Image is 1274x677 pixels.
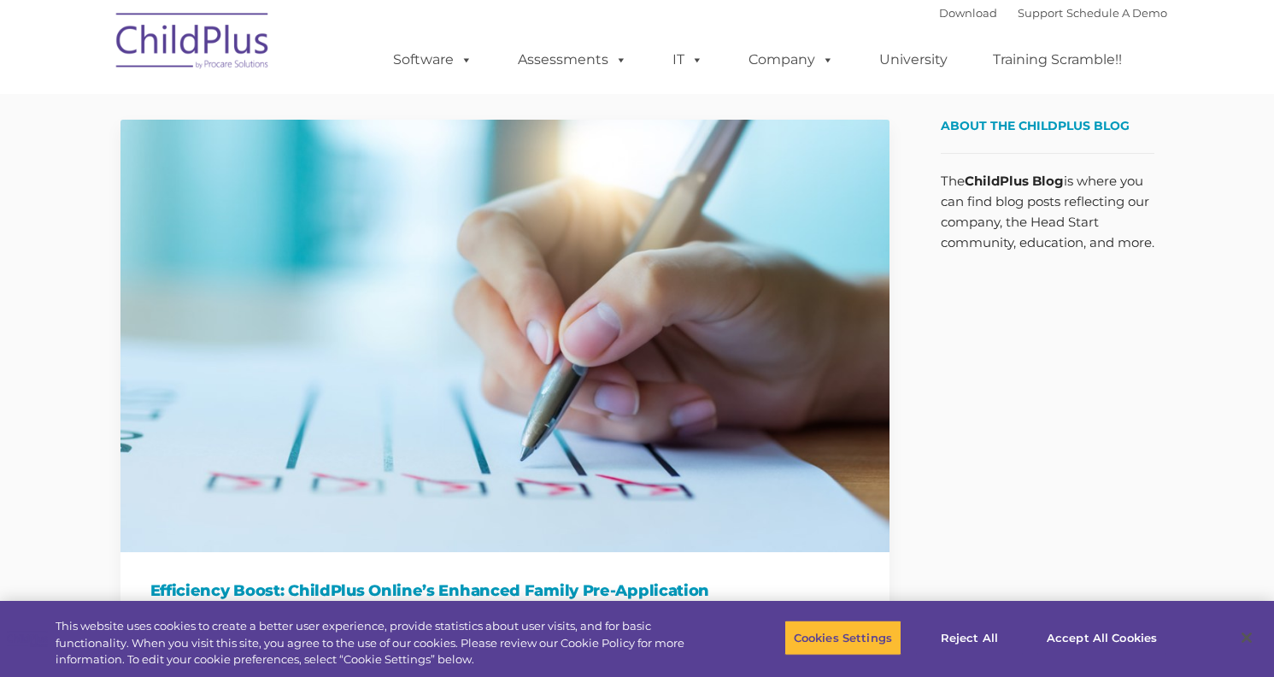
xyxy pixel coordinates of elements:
a: University [862,43,965,77]
p: The is where you can find blog posts reflecting our company, the Head Start community, education,... [941,171,1154,253]
a: Software [376,43,490,77]
a: IT [655,43,720,77]
a: Download [939,6,997,20]
div: This website uses cookies to create a better user experience, provide statistics about user visit... [56,618,701,668]
a: Company [731,43,851,77]
strong: ChildPlus Blog [965,173,1064,189]
img: ChildPlus by Procare Solutions [108,1,279,86]
button: Cookies Settings [784,620,901,656]
a: Assessments [501,43,644,77]
a: Training Scramble!! [976,43,1139,77]
a: Schedule A Demo [1066,6,1167,20]
font: | [939,6,1167,20]
h1: Efficiency Boost: ChildPlus Online’s Enhanced Family Pre-Application [150,578,860,603]
img: Efficiency Boost: ChildPlus Online's Enhanced Family Pre-Application Process - Streamlining Appli... [120,120,889,552]
button: Accept All Cookies [1037,620,1166,656]
button: Close [1228,619,1265,656]
a: Support [1018,6,1063,20]
span: About the ChildPlus Blog [941,118,1130,133]
button: Reject All [916,620,1023,656]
